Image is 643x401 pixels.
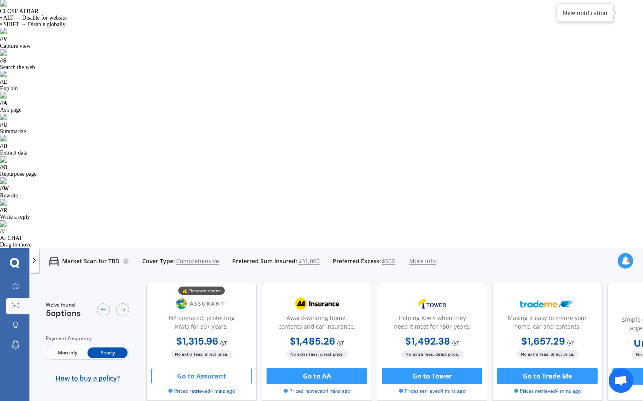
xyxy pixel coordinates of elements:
[517,350,578,358] span: No extra fees, direct price.
[267,368,367,384] button: Go to AA
[178,287,225,295] div: 💰 Cheapest option
[286,350,348,358] span: No extra fees, direct price.
[499,314,596,334] div: Making it easy to insure your home, car and contents.
[151,368,252,384] button: Go to Assurant
[520,293,574,314] img: Trademe.webp
[452,338,459,346] span: / yr
[168,388,235,395] span: Prices retrieved 4 mins ago
[46,301,81,309] span: We've found
[290,335,335,347] b: $1,485.26
[153,314,250,334] div: NZ operated; protecting Kiwis for 30+ years.
[176,335,218,347] b: $1,315.96
[49,256,59,266] img: car.f15378c7a67c060ca3f3.svg
[521,335,565,347] b: $1,657.29
[333,257,381,265] span: Preferred Excess:
[284,388,350,395] span: Prices retrieved 4 mins ago
[176,257,219,265] span: Comprehensive
[220,338,227,346] span: / yr
[290,293,344,314] img: AA.webp
[405,293,459,314] img: Tower.webp
[384,314,480,334] div: Helping Kiwis when they need it most for 150+ years.
[514,388,581,395] span: Prices retrieved 4 mins ago
[567,338,574,346] span: / yr
[401,350,463,358] span: No extra fees, direct price.
[171,350,233,358] span: No extra fees, direct price.
[46,308,81,318] span: 5 options
[62,257,119,265] p: Market Scan for TBD
[382,368,482,384] button: Go to Tower
[298,257,320,265] span: $31,000
[87,347,128,358] span: Yearly
[337,338,344,346] span: / yr
[56,374,120,382] span: How to buy a policy?
[269,314,365,334] div: Award-winning home, contents and car insurance.
[232,257,297,265] span: Preferred Sum Insured:
[47,347,87,358] span: Monthly
[497,368,598,384] button: Go to Trade Me
[142,257,175,265] span: Cover Type:
[409,257,436,265] span: More info
[175,293,229,314] img: Assurant.png
[405,335,450,347] b: $1,492.38
[609,368,633,393] div: Open chat
[46,334,129,343] div: Payment frequency
[382,257,395,265] span: $500
[399,388,466,395] span: Prices retrieved 4 mins ago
